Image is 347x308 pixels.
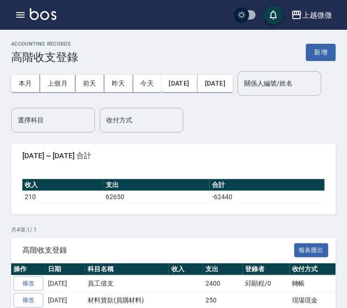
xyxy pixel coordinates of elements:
[210,179,325,191] th: 合計
[210,191,325,203] td: -62440
[169,263,203,275] th: 收入
[306,47,336,56] a: 新增
[294,245,329,254] a: 報表匯出
[11,226,336,234] p: 共 4 筆, 1 / 1
[161,75,197,92] button: [DATE]
[243,263,290,275] th: 登錄者
[75,75,104,92] button: 前天
[133,75,162,92] button: 今天
[22,246,294,255] span: 高階收支登錄
[11,263,46,275] th: 操作
[14,293,43,308] a: 修改
[302,9,332,21] div: 上越微微
[85,263,169,275] th: 科目名稱
[243,275,290,292] td: 邱顯程/0
[22,191,103,203] td: 210
[197,75,233,92] button: [DATE]
[290,263,337,275] th: 收付方式
[14,276,43,291] a: 修改
[22,151,325,161] span: [DATE] ~ [DATE] 合計
[287,6,336,25] button: 上越微微
[11,75,40,92] button: 本月
[85,275,169,292] td: 員工借支
[30,8,56,20] img: Logo
[11,41,78,47] h2: ACCOUNTING RECORDS
[46,263,85,275] th: 日期
[264,6,283,24] button: save
[22,179,103,191] th: 收入
[203,275,243,292] td: 2400
[103,179,210,191] th: 支出
[46,275,85,292] td: [DATE]
[294,243,329,258] button: 報表匯出
[40,75,75,92] button: 上個月
[104,75,133,92] button: 昨天
[203,263,243,275] th: 支出
[103,191,210,203] td: 62650
[11,51,78,64] h3: 高階收支登錄
[306,44,336,61] button: 新增
[290,275,337,292] td: 轉帳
